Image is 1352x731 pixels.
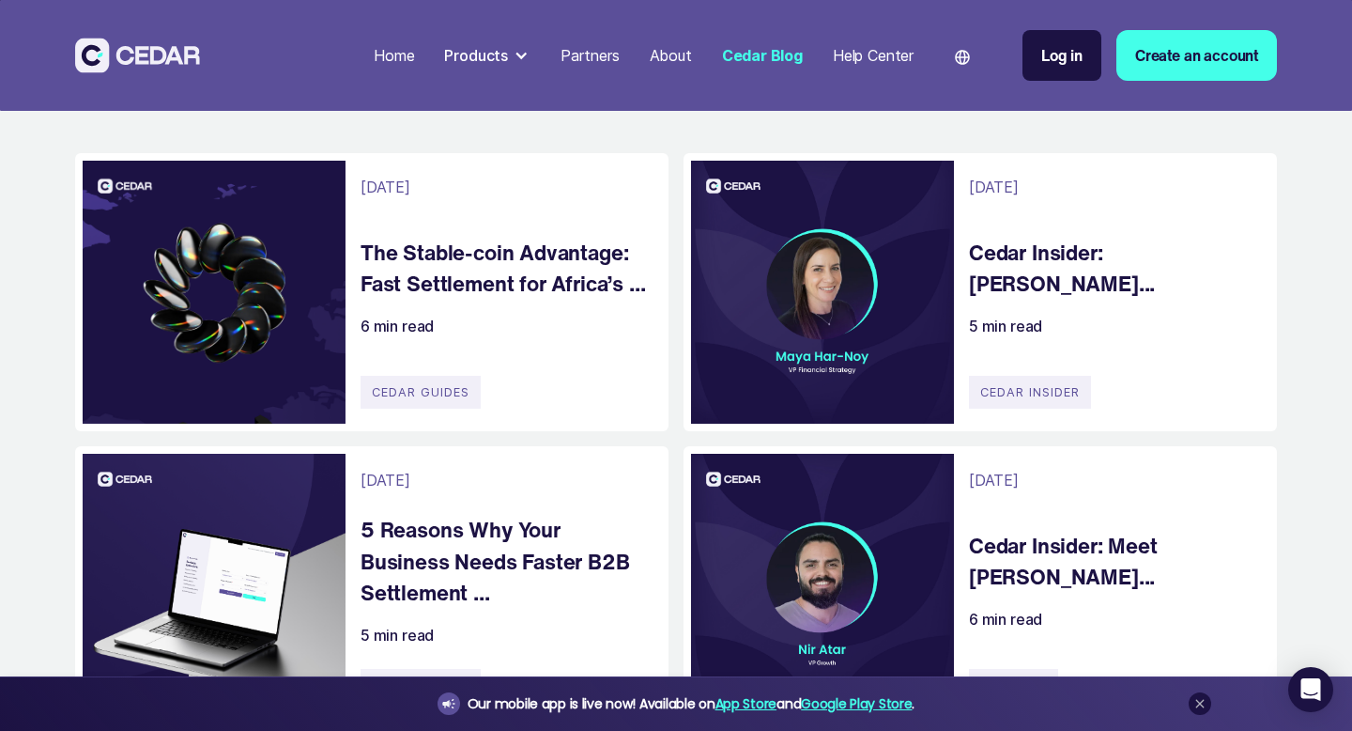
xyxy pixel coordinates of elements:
[361,237,650,300] a: The Stable-coin Advantage: Fast Settlement for Africa’s ...
[361,514,650,609] a: 5 Reasons Why Your Business Needs Faster B2B Settlement ...
[361,469,410,491] div: [DATE]
[374,44,414,67] div: Home
[650,44,692,67] div: About
[361,376,481,409] div: Cedar Guides
[444,44,508,67] div: Products
[1041,44,1083,67] div: Log in
[361,624,434,646] div: 5 min read
[969,669,1058,702] div: company
[553,35,627,76] a: Partners
[361,669,481,702] div: Cedar Guides
[833,44,914,67] div: Help Center
[969,530,1258,593] a: Cedar Insider: Meet [PERSON_NAME]...
[366,35,422,76] a: Home
[1116,30,1277,81] a: Create an account
[801,694,912,713] a: Google Play Store
[361,176,410,198] div: [DATE]
[969,237,1258,300] a: Cedar Insider: [PERSON_NAME]...
[361,315,434,337] div: 6 min read
[969,176,1019,198] div: [DATE]
[969,469,1019,491] div: [DATE]
[955,50,970,65] img: world icon
[714,35,810,76] a: Cedar Blog
[969,376,1091,409] div: Cedar Insider
[1288,667,1333,712] div: Open Intercom Messenger
[468,692,914,716] div: Our mobile app is live now! Available on and .
[441,696,456,711] img: announcement
[825,35,921,76] a: Help Center
[722,44,803,67] div: Cedar Blog
[969,608,1042,630] div: 6 min read
[1022,30,1101,81] a: Log in
[561,44,620,67] div: Partners
[437,37,538,74] div: Products
[969,315,1042,337] div: 5 min read
[642,35,699,76] a: About
[715,694,776,713] a: App Store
